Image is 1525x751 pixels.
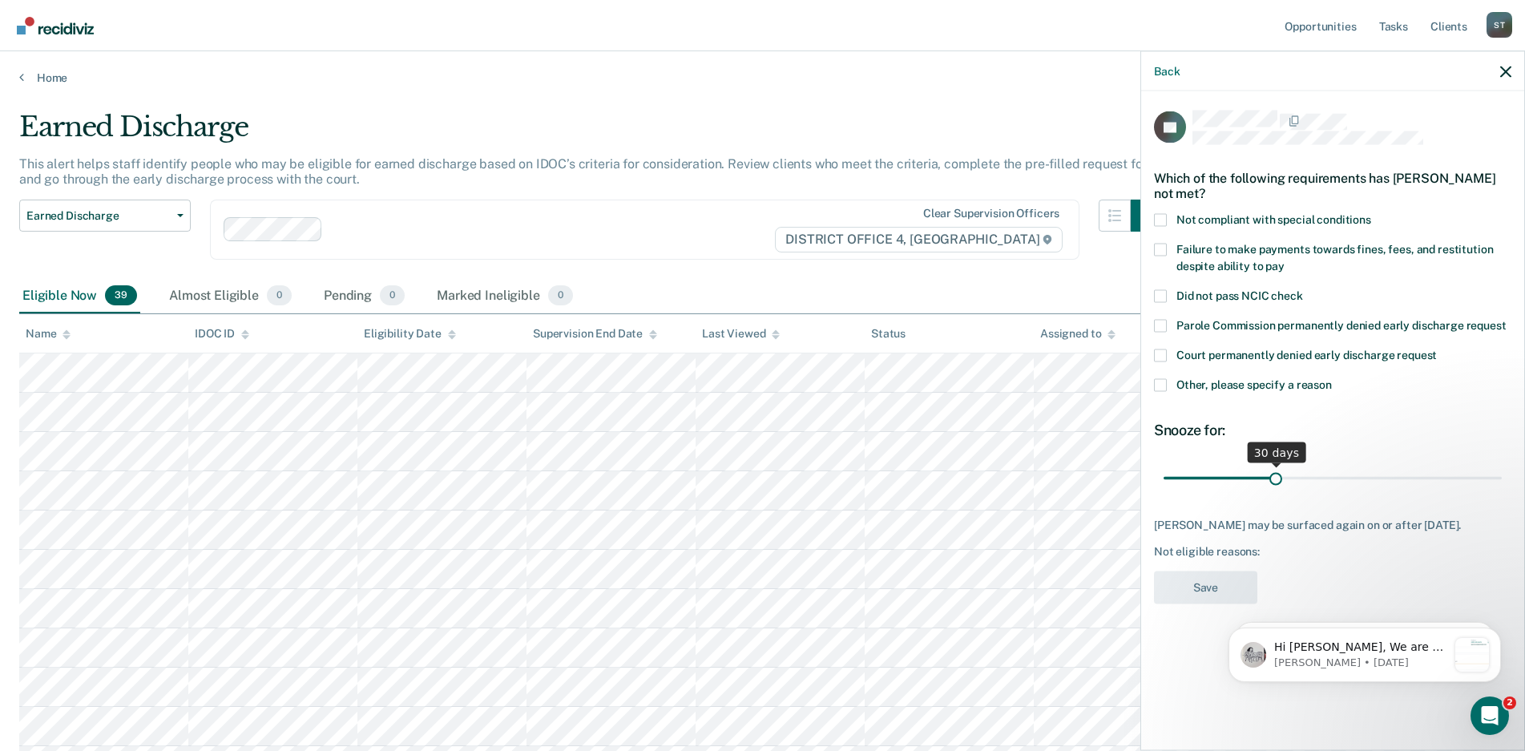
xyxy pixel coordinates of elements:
[1154,157,1511,213] div: Which of the following requirements has [PERSON_NAME] not met?
[923,207,1059,220] div: Clear supervision officers
[166,279,295,314] div: Almost Eligible
[1204,596,1525,708] iframe: Intercom notifications message
[1154,421,1511,438] div: Snooze for:
[380,285,405,306] span: 0
[871,327,906,341] div: Status
[364,327,456,341] div: Eligibility Date
[775,227,1063,252] span: DISTRICT OFFICE 4, [GEOGRAPHIC_DATA]
[19,156,1161,187] p: This alert helps staff identify people who may be eligible for earned discharge based on IDOC’s c...
[434,279,576,314] div: Marked Ineligible
[195,327,249,341] div: IDOC ID
[17,17,94,34] img: Recidiviz
[1503,696,1516,709] span: 2
[1176,378,1332,390] span: Other, please specify a reason
[1176,289,1303,301] span: Did not pass NCIC check
[19,71,1506,85] a: Home
[26,209,171,223] span: Earned Discharge
[1176,212,1371,225] span: Not compliant with special conditions
[1176,242,1493,272] span: Failure to make payments towards fines, fees, and restitution despite ability to pay
[267,285,292,306] span: 0
[1154,571,1257,604] button: Save
[1154,545,1511,559] div: Not eligible reasons:
[702,327,780,341] div: Last Viewed
[1471,696,1509,735] iframe: Intercom live chat
[19,279,140,314] div: Eligible Now
[548,285,573,306] span: 0
[1487,12,1512,38] button: Profile dropdown button
[1154,64,1180,78] button: Back
[1487,12,1512,38] div: S T
[533,327,657,341] div: Supervision End Date
[321,279,408,314] div: Pending
[105,285,137,306] span: 39
[1176,348,1437,361] span: Court permanently denied early discharge request
[26,327,71,341] div: Name
[1248,442,1306,462] div: 30 days
[1176,318,1507,331] span: Parole Commission permanently denied early discharge request
[1154,518,1511,531] div: [PERSON_NAME] may be surfaced again on or after [DATE].
[19,111,1163,156] div: Earned Discharge
[1040,327,1116,341] div: Assigned to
